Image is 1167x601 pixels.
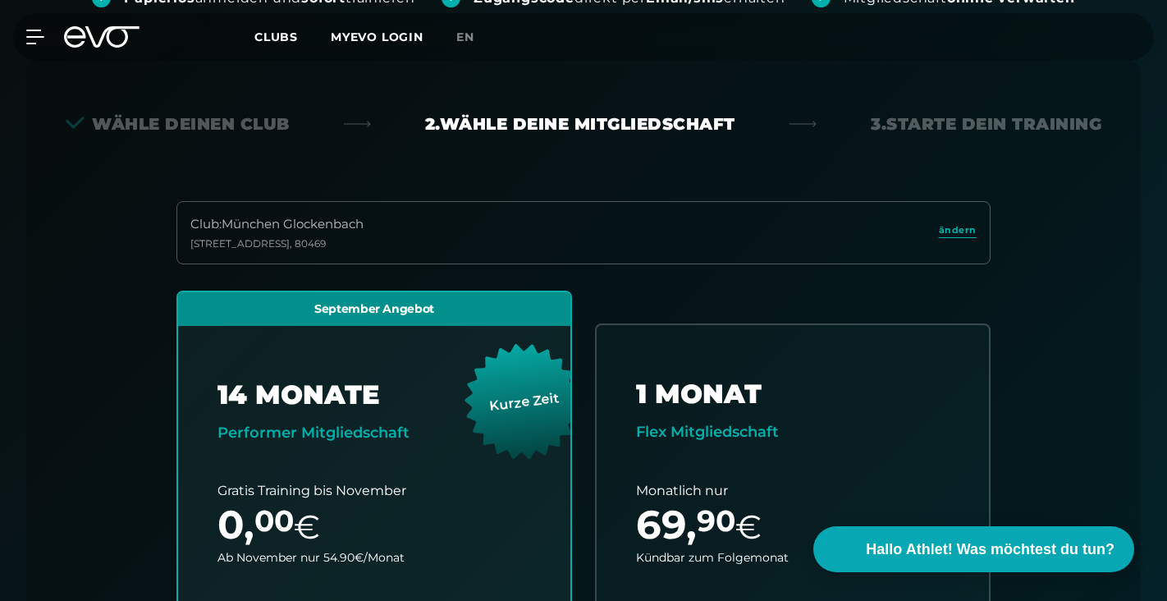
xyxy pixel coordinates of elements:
[331,30,423,44] a: MYEVO LOGIN
[190,237,364,250] div: [STREET_ADDRESS] , 80469
[254,30,298,44] span: Clubs
[66,112,290,135] div: Wähle deinen Club
[939,223,977,242] a: ändern
[456,28,494,47] a: en
[456,30,474,44] span: en
[190,215,364,234] div: Club : München Glockenbach
[254,29,331,44] a: Clubs
[866,539,1114,561] span: Hallo Athlet! Was möchtest du tun?
[871,112,1101,135] div: 3. Starte dein Training
[425,112,735,135] div: 2. Wähle deine Mitgliedschaft
[813,526,1134,572] button: Hallo Athlet! Was möchtest du tun?
[939,223,977,237] span: ändern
